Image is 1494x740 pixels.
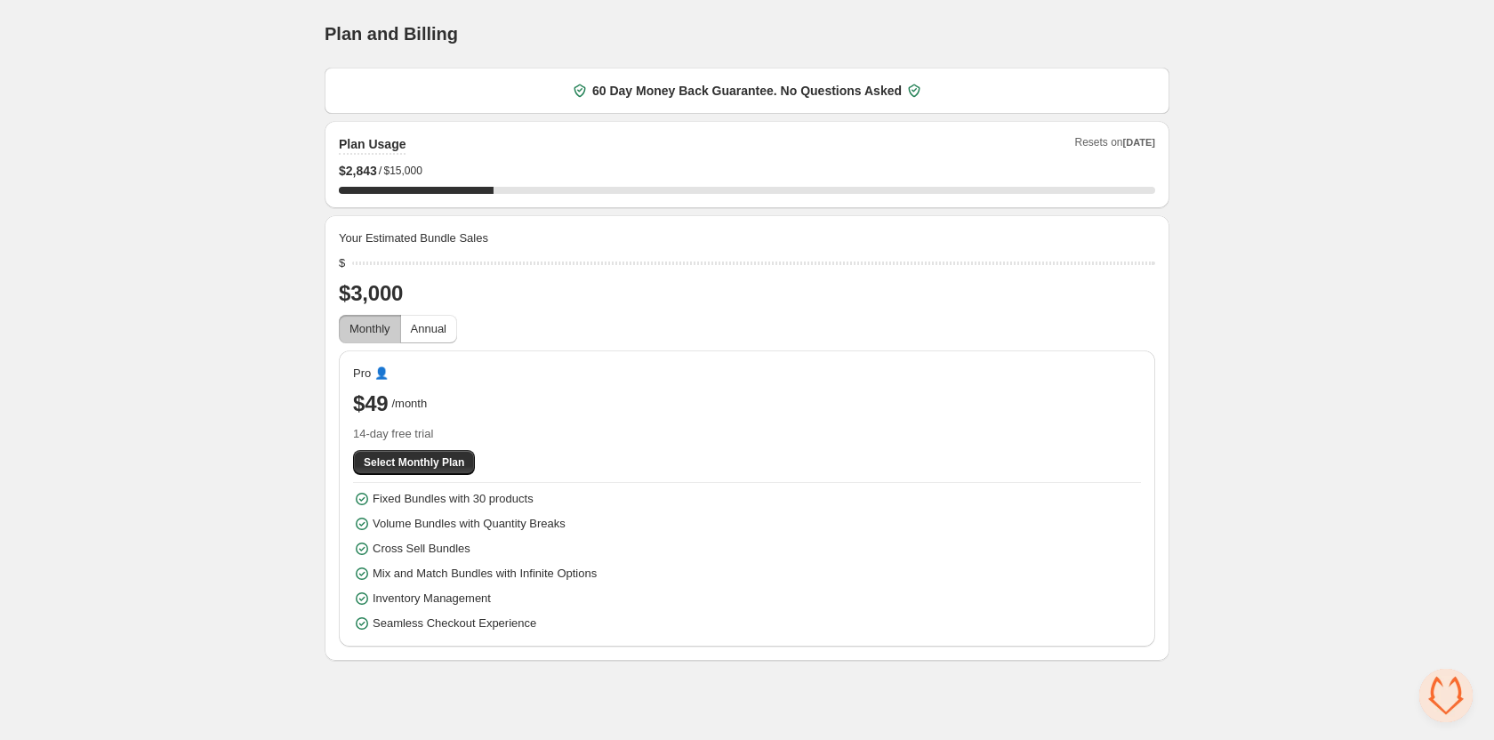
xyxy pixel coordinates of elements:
h2: $3,000 [339,279,1155,308]
span: 60 Day Money Back Guarantee. No Questions Asked [592,82,902,100]
span: Mix and Match Bundles with Infinite Options [373,565,597,583]
span: Inventory Management [373,590,491,607]
button: Annual [400,315,457,343]
span: [DATE] [1123,137,1155,148]
span: Monthly [349,322,390,335]
span: Pro 👤 [353,365,389,382]
span: $15,000 [383,164,422,178]
span: $49 [353,390,388,418]
span: Your Estimated Bundle Sales [339,229,488,247]
span: Seamless Checkout Experience [373,615,536,632]
span: Fixed Bundles with 30 products [373,490,534,508]
span: Cross Sell Bundles [373,540,470,558]
button: Monthly [339,315,401,343]
h2: Plan Usage [339,135,406,153]
span: Resets on [1075,135,1156,155]
span: Volume Bundles with Quantity Breaks [373,515,566,533]
h1: Plan and Billing [325,23,458,44]
div: / [339,162,1155,180]
div: Open chat [1419,669,1473,722]
span: 14-day free trial [353,425,1141,443]
div: $ [339,254,345,272]
span: Select Monthly Plan [364,455,464,470]
span: /month [391,395,427,413]
span: Annual [411,322,446,335]
span: $ 2,843 [339,162,377,180]
button: Select Monthly Plan [353,450,475,475]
